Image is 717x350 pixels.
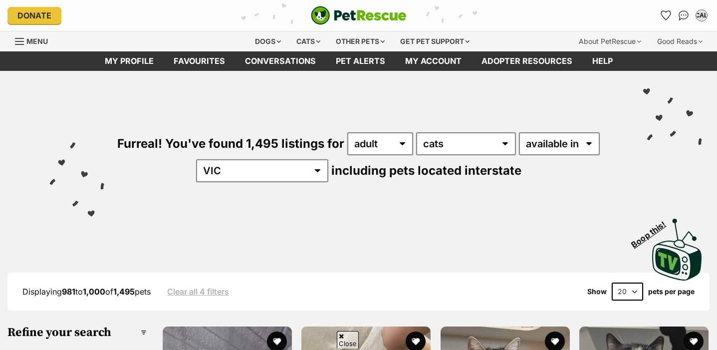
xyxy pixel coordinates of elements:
button: My account [694,7,710,23]
strong: 1,000 [83,287,105,297]
a: PetRescue [311,6,407,25]
span: Menu [26,37,48,45]
span: Show [587,288,607,296]
div: CAL [697,10,707,20]
a: Help [582,51,623,71]
a: Favourites [658,7,674,23]
span: Displaying to of pets [22,287,151,297]
span: Close [337,331,359,349]
label: pets per page [648,288,695,296]
div: About PetRescue [572,31,648,51]
a: Pet alerts [326,51,395,71]
div: Dogs [248,31,288,51]
a: Adopter resources [472,51,582,71]
span: Furreal! You've found 1,495 listings for [117,136,344,151]
div: Get pet support [393,31,477,51]
img: PetRescue TV logo [652,219,702,281]
a: Donate [7,7,61,24]
img: chat-41dd97257d64d25036548639549fe6c8038ab92f7586957e7f3b1b290dea8141.svg [679,10,689,20]
span: Boop this! [630,213,676,249]
a: Menu [15,31,55,49]
strong: 981 [62,287,75,297]
a: Conversations [676,7,692,23]
ul: Account quick links [658,7,710,23]
div: Cats [289,31,327,51]
a: Boop this! [652,210,702,283]
span: including pets located interstate [331,163,521,178]
div: Other pets [329,31,392,51]
a: My profile [95,51,164,71]
h3: Refine your search [7,326,147,340]
a: conversations [235,51,326,71]
div: Good Reads [650,31,710,51]
img: logo-cat-932fe2b9b8326f06289b0f2fb663e598f794de774fb13d1741a6617ecf9a85b4.svg [311,6,407,25]
a: Clear all 4 filters [167,287,229,296]
a: My account [395,51,472,71]
a: Favourites [164,51,235,71]
strong: 1,495 [113,287,135,297]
